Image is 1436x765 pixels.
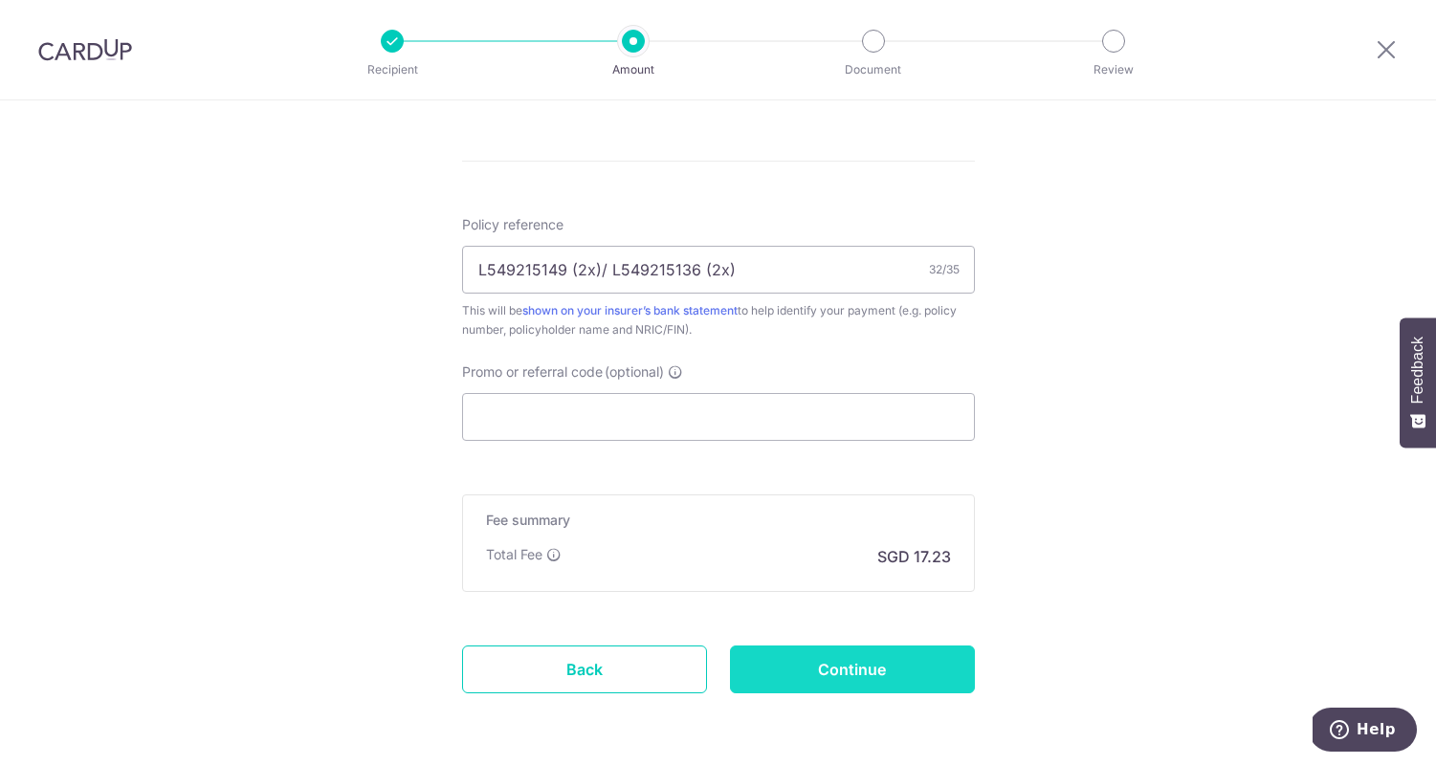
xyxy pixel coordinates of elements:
p: Amount [563,60,704,79]
iframe: Opens a widget where you can find more information [1313,708,1417,755]
button: Feedback - Show survey [1400,317,1436,448]
div: This will be to help identify your payment (e.g. policy number, policyholder name and NRIC/FIN). [462,301,975,339]
p: Total Fee [486,545,542,564]
span: Promo or referral code [462,362,603,382]
a: shown on your insurer’s bank statement [522,303,738,317]
p: Review [1043,60,1184,79]
h5: Fee summary [486,511,951,530]
p: Recipient [321,60,463,79]
p: SGD 17.23 [877,545,951,568]
div: 32/35 [929,260,960,279]
input: Continue [730,645,975,693]
label: Policy reference [462,215,563,234]
a: Back [462,645,707,693]
span: Feedback [1409,337,1426,404]
img: CardUp [38,38,132,61]
p: Document [803,60,944,79]
span: (optional) [605,362,664,382]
